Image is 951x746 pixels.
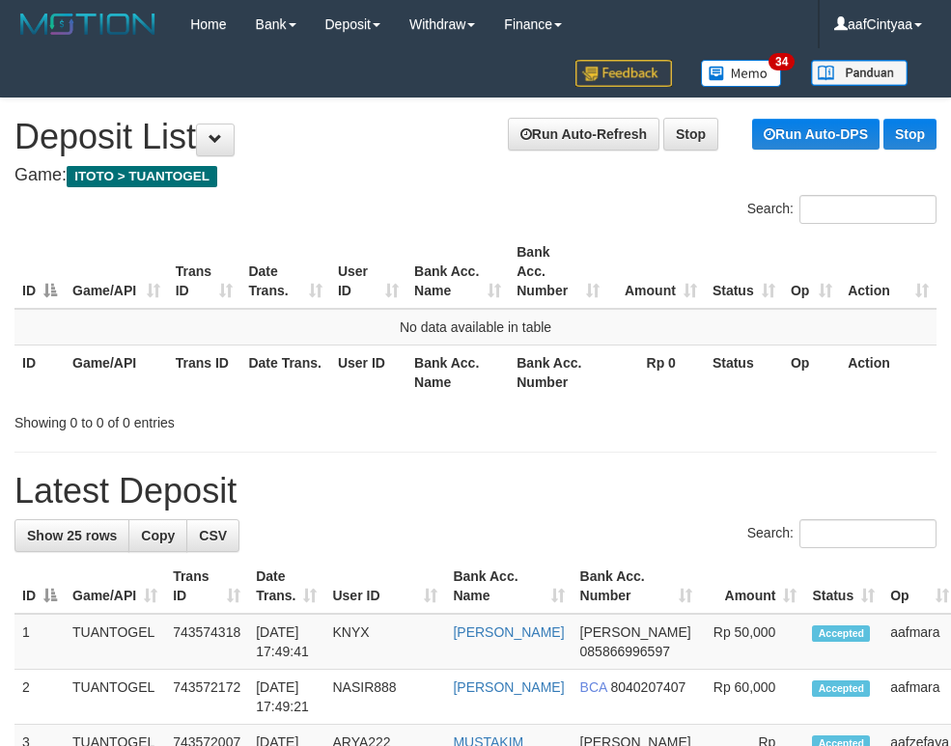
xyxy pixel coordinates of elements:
[14,118,937,156] h1: Deposit List
[65,614,165,670] td: TUANTOGEL
[168,345,241,400] th: Trans ID
[701,60,782,87] img: Button%20Memo.svg
[453,679,564,695] a: [PERSON_NAME]
[508,118,659,151] a: Run Auto-Refresh
[165,614,248,670] td: 743574318
[330,235,406,309] th: User ID: activate to sort column ascending
[812,625,870,642] span: Accepted
[248,559,324,614] th: Date Trans.: activate to sort column ascending
[14,166,937,185] h4: Game:
[324,559,445,614] th: User ID: activate to sort column ascending
[248,614,324,670] td: [DATE] 17:49:41
[65,559,165,614] th: Game/API: activate to sort column ascending
[686,48,797,97] a: 34
[663,118,718,151] a: Stop
[406,345,509,400] th: Bank Acc. Name
[509,345,607,400] th: Bank Acc. Number
[128,519,187,552] a: Copy
[165,670,248,725] td: 743572172
[705,235,783,309] th: Status: activate to sort column ascending
[165,559,248,614] th: Trans ID: activate to sort column ascending
[811,60,908,86] img: panduan.png
[700,670,804,725] td: Rp 60,000
[804,559,882,614] th: Status: activate to sort column ascending
[65,235,168,309] th: Game/API: activate to sort column ascending
[610,679,685,695] span: Copy 8040207407 to clipboard
[705,345,783,400] th: Status
[783,235,840,309] th: Op: activate to sort column ascending
[324,614,445,670] td: KNYX
[14,345,65,400] th: ID
[406,235,509,309] th: Bank Acc. Name: activate to sort column ascending
[575,60,672,87] img: Feedback.jpg
[445,559,572,614] th: Bank Acc. Name: activate to sort column ascending
[14,405,381,432] div: Showing 0 to 0 of 0 entries
[14,519,129,552] a: Show 25 rows
[580,624,691,640] span: [PERSON_NAME]
[67,166,217,187] span: ITOTO > TUANTOGEL
[14,559,65,614] th: ID: activate to sort column descending
[580,644,670,659] span: Copy 085866996597 to clipboard
[607,345,705,400] th: Rp 0
[509,235,607,309] th: Bank Acc. Number: activate to sort column ascending
[840,345,937,400] th: Action
[14,472,937,511] h1: Latest Deposit
[27,528,117,543] span: Show 25 rows
[607,235,705,309] th: Amount: activate to sort column ascending
[199,528,227,543] span: CSV
[812,680,870,697] span: Accepted
[747,195,937,224] label: Search:
[240,235,330,309] th: Date Trans.: activate to sort column ascending
[14,235,65,309] th: ID: activate to sort column descending
[799,195,937,224] input: Search:
[141,528,175,543] span: Copy
[700,614,804,670] td: Rp 50,000
[186,519,239,552] a: CSV
[330,345,406,400] th: User ID
[783,345,840,400] th: Op
[752,119,880,150] a: Run Auto-DPS
[580,679,607,695] span: BCA
[453,624,564,640] a: [PERSON_NAME]
[168,235,241,309] th: Trans ID: activate to sort column ascending
[65,345,168,400] th: Game/API
[747,519,937,548] label: Search:
[14,614,65,670] td: 1
[324,670,445,725] td: NASIR888
[883,119,937,150] a: Stop
[14,670,65,725] td: 2
[573,559,701,614] th: Bank Acc. Number: activate to sort column ascending
[248,670,324,725] td: [DATE] 17:49:21
[769,53,795,70] span: 34
[700,559,804,614] th: Amount: activate to sort column ascending
[799,519,937,548] input: Search:
[840,235,937,309] th: Action: activate to sort column ascending
[65,670,165,725] td: TUANTOGEL
[14,10,161,39] img: MOTION_logo.png
[14,309,937,345] td: No data available in table
[240,345,330,400] th: Date Trans.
